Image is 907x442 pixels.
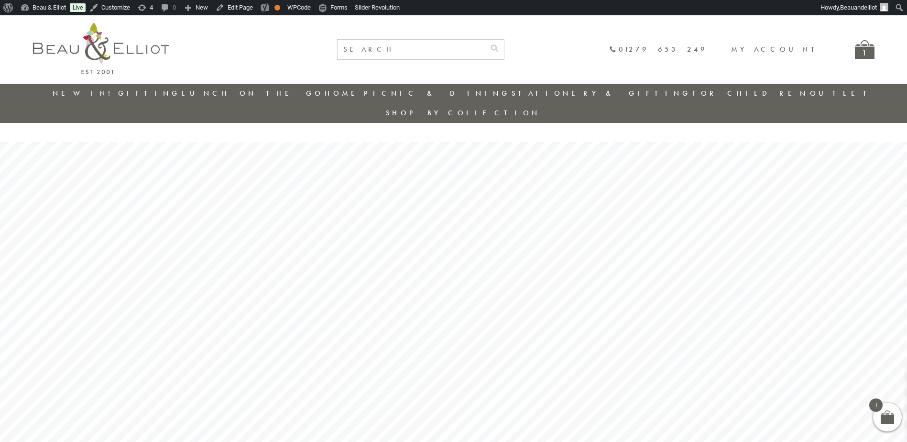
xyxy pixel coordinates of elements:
div: OK [274,5,280,11]
a: Live [70,3,86,12]
a: Picnic & Dining [364,88,510,98]
a: Shop by collection [386,108,540,118]
a: New in! [53,88,117,98]
a: 1 [855,40,874,59]
span: Slider Revolution [355,4,400,11]
span: 1 [869,398,883,412]
a: 01279 653 249 [609,45,707,54]
input: SEARCH [338,40,485,59]
a: Lunch On The Go [182,88,323,98]
span: Beauandelliot [840,4,877,11]
a: Stationery & Gifting [512,88,691,98]
img: logo [33,22,169,74]
a: Home [325,88,363,98]
a: For Children [692,88,809,98]
a: Outlet [810,88,874,98]
a: Gifting [118,88,180,98]
a: My account [731,44,821,54]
